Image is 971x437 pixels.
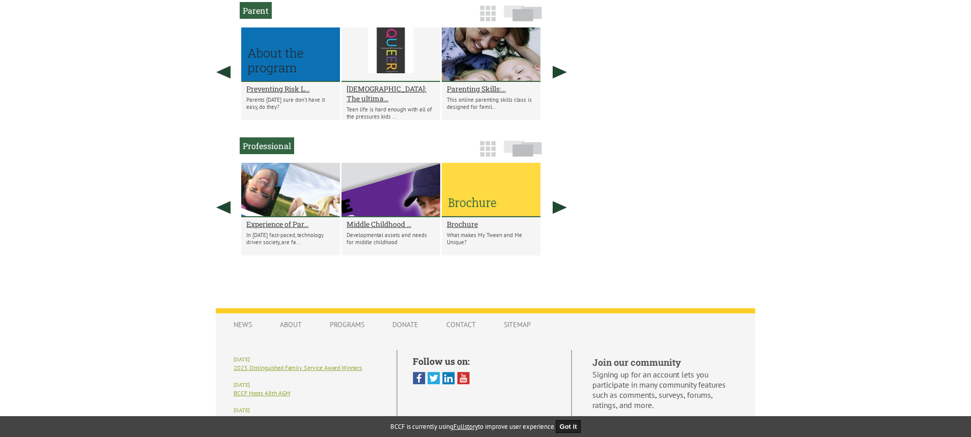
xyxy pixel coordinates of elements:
h2: Professional [240,137,294,154]
a: Preventing Risk L... [246,84,335,94]
p: Parents [DATE] sure don’t have it easy, do they? [246,96,335,110]
a: Fullstory [453,422,478,431]
p: Developmental assets and needs for middle childhood [347,231,435,246]
a: Experience of Par... [246,219,335,229]
img: slide-icon.png [504,5,542,21]
img: Facebook [413,372,425,385]
a: BCCF Hosts 48th AGM [234,389,290,397]
h6: [DATE] [234,356,381,363]
h5: Follow us on: [413,355,556,367]
li: Parenting Skills: 5-13 [442,27,540,120]
a: Sitemap [494,315,541,334]
a: Brochure [447,219,535,229]
a: About [270,315,312,334]
img: Twitter [427,372,440,385]
img: grid-icon.png [480,6,496,21]
a: 2025 Distinguished Family Service Award Winners [234,364,362,371]
li: Brochure [442,163,540,255]
li: Experience of Parenting Study: A Preliminary Report [241,163,340,255]
p: Teen life is hard enough with all of the pressures kids ... [347,106,435,120]
a: Slide View [501,145,545,162]
a: Contact [436,315,486,334]
p: What makes My Tween and Me Unique? [447,231,535,246]
button: Got it [556,420,581,433]
a: Middle Childhood ... [347,219,435,229]
img: You Tube [457,372,470,385]
h6: [DATE] [234,407,381,414]
a: Parenting Skills:... [447,84,535,94]
li: Middle Childhood Matters [341,163,440,255]
a: Donate [382,315,429,334]
a: Programs [320,315,375,334]
img: slide-icon.png [504,140,542,157]
p: In [DATE] fast-paced, technology driven society, are fa... [246,231,335,246]
a: Grid View [477,10,499,26]
p: Signing up for an account lets you participate in many community features such as comments, surve... [592,369,737,410]
li: Preventing Risk Later By Getting Involved Now [241,27,340,120]
p: This online parenting skills class is designed for famil... [447,96,535,110]
h5: Join our community [592,356,737,368]
a: News [223,315,262,334]
a: Slide View [501,10,545,26]
h2: Parent [240,2,272,19]
img: Linked In [442,372,455,385]
a: Apply for Program Funding [234,415,301,422]
h6: [DATE] [234,382,381,388]
li: Queer: The ultimate LGBT guide for teens [341,27,440,120]
a: [DEMOGRAPHIC_DATA]: The ultima... [347,84,435,103]
a: Grid View [477,145,499,162]
img: grid-icon.png [480,141,496,157]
